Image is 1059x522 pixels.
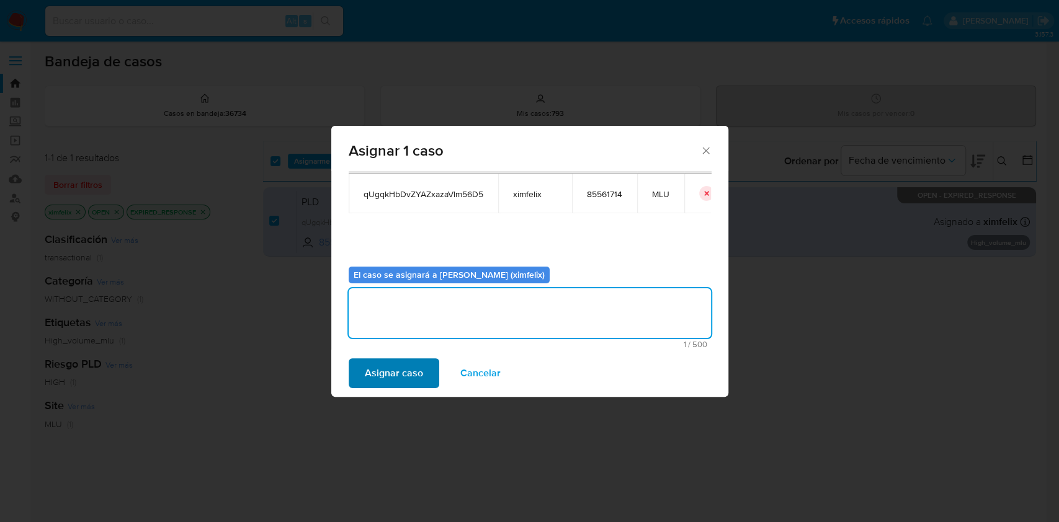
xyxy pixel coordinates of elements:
span: qUgqkHbDvZYAZxazaVlm56D5 [364,188,483,200]
button: Asignar caso [349,358,439,388]
span: MLU [652,188,669,200]
span: Asignar 1 caso [349,143,700,158]
span: ximfelix [513,188,557,200]
div: assign-modal [331,126,728,397]
button: icon-button [699,186,714,201]
span: Asignar caso [365,360,423,387]
button: Cerrar ventana [700,144,711,156]
span: Máximo 500 caracteres [352,340,707,348]
span: Cancelar [460,360,501,387]
button: Cancelar [444,358,517,388]
b: El caso se asignará a [PERSON_NAME] (ximfelix) [354,268,545,281]
span: 85561714 [587,188,622,200]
